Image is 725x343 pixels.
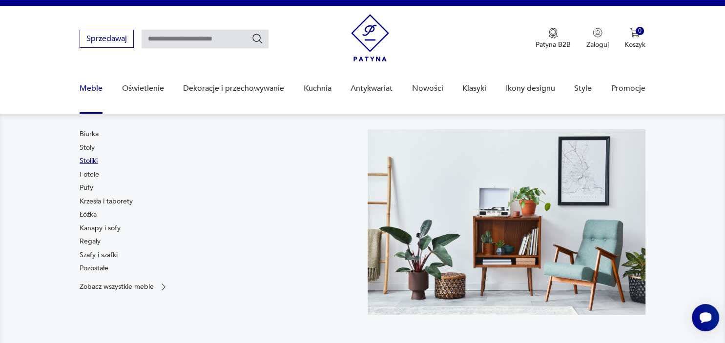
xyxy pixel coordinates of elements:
button: Szukaj [251,33,263,44]
a: Klasyki [462,70,486,107]
button: Zaloguj [586,28,609,49]
img: Ikona medalu [548,28,558,39]
a: Nowości [412,70,443,107]
a: Pufy [80,183,93,193]
a: Szafy i szafki [80,250,118,260]
a: Biurka [80,129,99,139]
img: Ikona koszyka [630,28,640,38]
a: Fotele [80,170,99,180]
button: Sprzedawaj [80,30,134,48]
a: Ikona medaluPatyna B2B [536,28,571,49]
button: Patyna B2B [536,28,571,49]
p: Zobacz wszystkie meble [80,283,154,290]
p: Koszyk [624,40,645,49]
a: Regały [80,237,101,246]
img: Patyna - sklep z meblami i dekoracjami vintage [351,14,389,61]
p: Patyna B2B [536,40,571,49]
a: Oświetlenie [122,70,164,107]
img: Ikonka użytkownika [593,28,602,38]
a: Stoliki [80,156,98,166]
button: 0Koszyk [624,28,645,49]
iframe: Smartsupp widget button [692,304,719,331]
a: Style [574,70,592,107]
a: Dekoracje i przechowywanie [183,70,284,107]
a: Sprzedawaj [80,36,134,43]
a: Pozostałe [80,263,108,273]
a: Łóżka [80,210,97,220]
a: Krzesła i taborety [80,197,133,206]
a: Meble [80,70,103,107]
div: 0 [636,27,644,35]
a: Kuchnia [304,70,331,107]
a: Antykwariat [351,70,393,107]
a: Kanapy i sofy [80,223,121,233]
a: Stoły [80,143,95,153]
a: Zobacz wszystkie meble [80,282,168,292]
a: Promocje [611,70,645,107]
a: Ikony designu [506,70,555,107]
img: 969d9116629659dbb0bd4e745da535dc.jpg [368,129,645,314]
p: Zaloguj [586,40,609,49]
